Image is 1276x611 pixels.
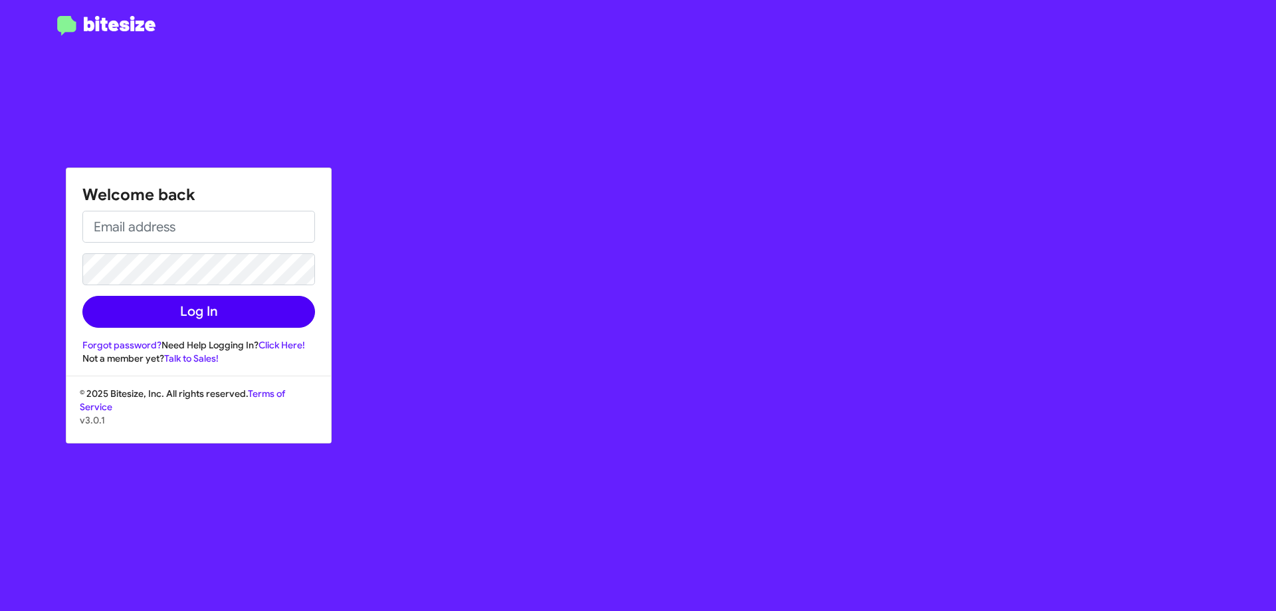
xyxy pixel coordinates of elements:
[82,211,315,243] input: Email address
[82,352,315,365] div: Not a member yet?
[66,387,331,443] div: © 2025 Bitesize, Inc. All rights reserved.
[82,338,315,352] div: Need Help Logging In?
[259,339,305,351] a: Click Here!
[164,352,219,364] a: Talk to Sales!
[82,339,161,351] a: Forgot password?
[80,414,318,427] p: v3.0.1
[82,184,315,205] h1: Welcome back
[82,296,315,328] button: Log In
